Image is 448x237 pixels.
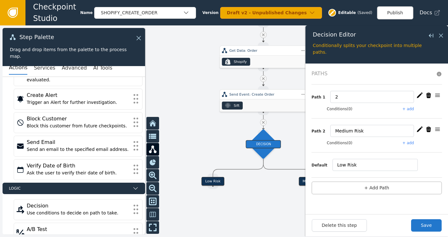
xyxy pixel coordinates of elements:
[229,92,297,97] div: Send Event: Create Order
[80,10,93,16] span: Name
[246,140,281,148] div: DECISION
[19,34,54,40] span: Step Palette
[27,123,129,129] div: Block this customer from future checkpoints.
[93,61,112,75] button: AI Tools
[311,162,332,168] div: Default
[9,186,130,191] span: Logic
[27,146,129,153] div: Send an email to the specified email address.
[420,9,440,17] a: Docs
[411,219,442,232] button: Save
[402,140,414,146] button: + add
[62,61,87,75] button: Advanced
[202,10,219,16] span: Version
[332,159,418,171] input: Decision name (Default)
[311,181,442,194] button: + Add Path
[311,94,330,100] div: Path 1
[338,10,356,16] span: Editable
[201,177,224,186] div: Low Risk
[312,219,367,232] button: Delete this step
[94,7,196,19] button: SHOPIFY_CREATE_ORDER
[313,32,356,37] span: Decision Editor
[327,106,353,112] button: Conditions(0)
[330,125,414,137] input: Assign Decision Name
[220,7,322,19] button: Draft v2 - Unpublished Changes
[27,99,129,106] div: Trigger an Alert for further investigation.
[311,70,433,78] span: Paths
[33,1,80,24] span: Checkpoint Studio
[10,46,138,60] div: Drag and drop items from the palette to the process map.
[101,10,183,16] div: SHOPIFY_CREATE_ORDER
[27,170,129,176] div: Ask the user to verify their date of birth.
[357,10,372,16] div: ( Saved )
[330,91,414,103] input: Assign Decision Name
[402,106,414,112] button: + add
[377,6,413,19] button: Publish
[234,103,240,108] div: Sift
[229,48,297,53] div: Get Data: Order
[311,118,442,152] div: Path 2Conditions(0)+ addConditions(0)
[27,139,129,146] div: Send Email
[313,42,441,56] div: Conditionally splits your checkpoint into multiple paths.
[9,61,27,75] button: Actions
[420,9,432,17] span: Docs
[311,128,330,134] div: Path 2
[227,10,309,16] div: Draft v2 - Unpublished Changes
[27,162,129,170] div: Verify Date of Birth
[327,140,353,146] button: Conditions(0)
[311,85,442,118] div: Path 1Conditions(0)+ addConditions(0)
[27,115,129,123] div: Block Customer
[27,226,129,233] div: A/B Test
[27,210,129,216] div: Use conditions to decide on path to take.
[299,177,329,186] div: Medium Risk
[234,59,247,64] div: Shopify
[27,202,129,210] div: Decision
[27,91,129,99] div: Create Alert
[34,61,55,75] button: Services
